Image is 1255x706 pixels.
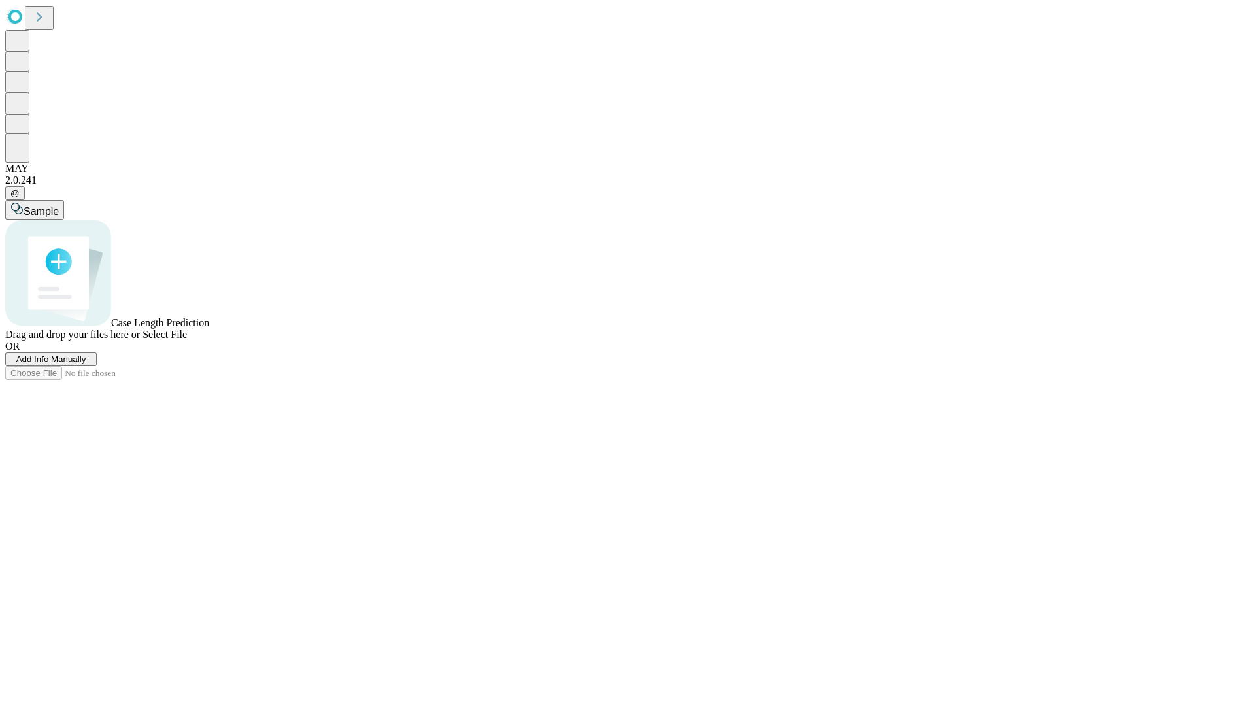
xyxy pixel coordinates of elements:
div: 2.0.241 [5,175,1250,186]
span: Sample [24,206,59,217]
span: Drag and drop your files here or [5,329,140,340]
span: @ [10,188,20,198]
div: MAY [5,163,1250,175]
button: @ [5,186,25,200]
span: Select File [142,329,187,340]
span: Case Length Prediction [111,317,209,328]
button: Add Info Manually [5,352,97,366]
button: Sample [5,200,64,220]
span: Add Info Manually [16,354,86,364]
span: OR [5,341,20,352]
